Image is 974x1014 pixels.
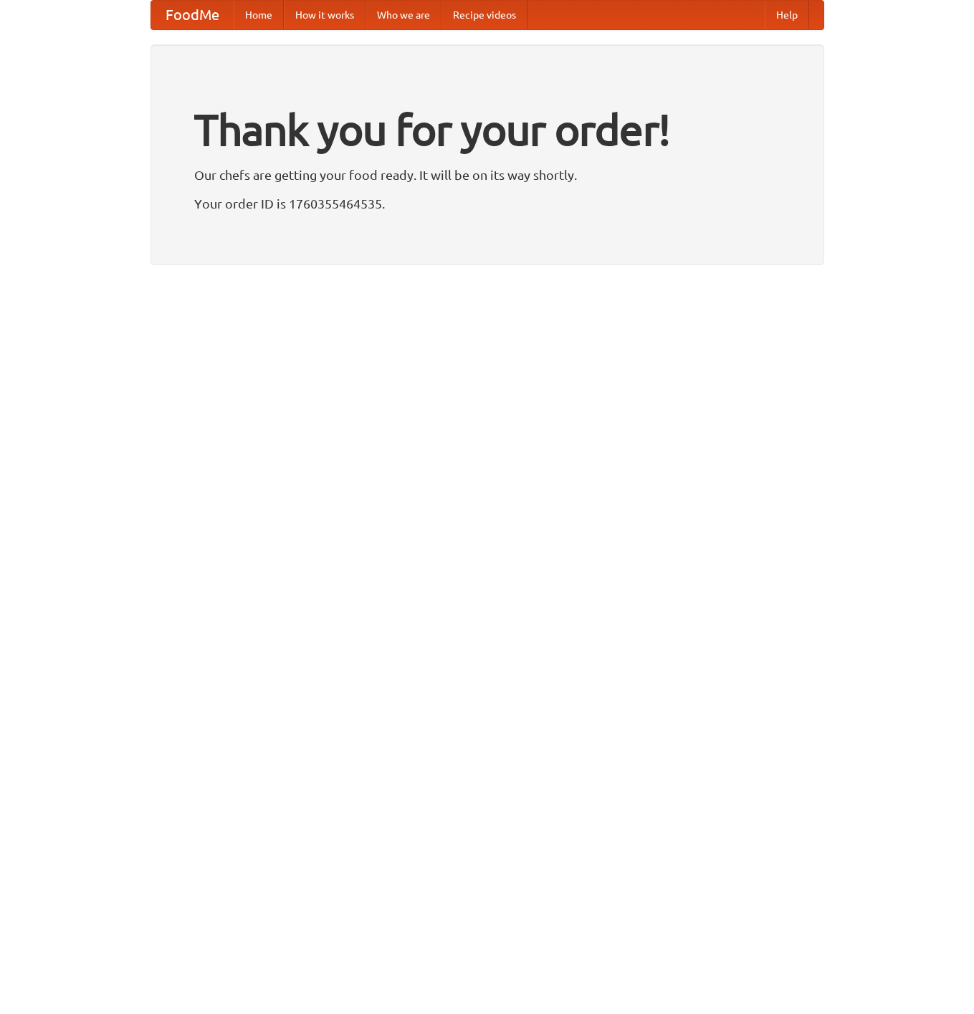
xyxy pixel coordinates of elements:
p: Your order ID is 1760355464535. [194,193,780,214]
a: How it works [284,1,366,29]
a: Home [234,1,284,29]
a: FoodMe [151,1,234,29]
h1: Thank you for your order! [194,95,780,164]
a: Help [765,1,809,29]
p: Our chefs are getting your food ready. It will be on its way shortly. [194,164,780,186]
a: Recipe videos [441,1,527,29]
a: Who we are [366,1,441,29]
